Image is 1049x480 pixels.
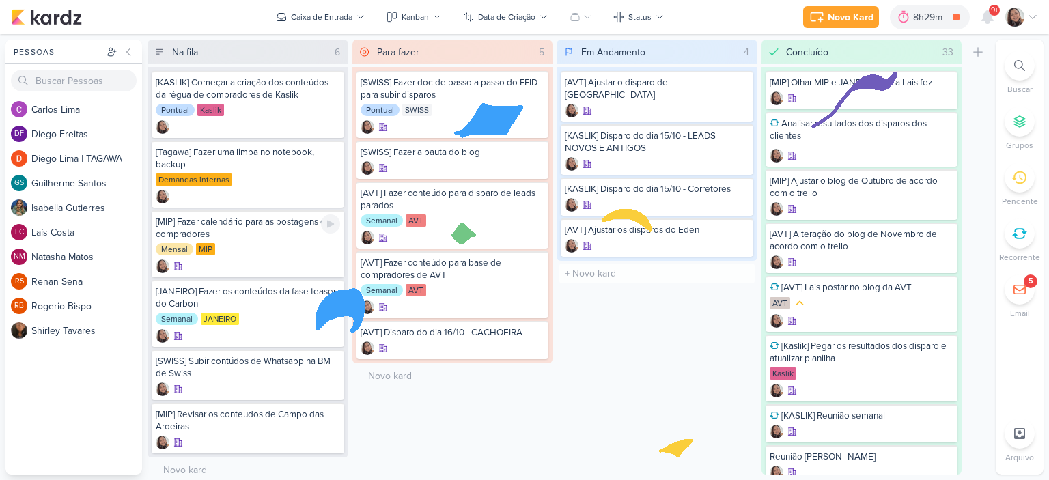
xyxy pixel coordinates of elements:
[156,104,195,116] div: Pontual
[31,152,142,166] div: D i e g o L i m a | T A G A W A
[329,45,346,59] div: 6
[361,257,545,281] div: [AVT] Fazer conteúdo para base de compradores de AVT
[770,297,790,309] div: AVT
[770,91,783,105] div: Criador(a): Sharlene Khoury
[361,341,374,355] img: Sharlene Khoury
[31,225,142,240] div: L a í s C o s t a
[559,264,755,283] input: + Novo kard
[361,76,545,101] div: [SWISS] Fazer doc de passo a passo do FFID para subir disparos
[361,161,374,175] img: Sharlene Khoury
[770,281,954,294] div: [AVT] Lais postar no blog da AVT
[770,466,783,479] img: Sharlene Khoury
[565,198,578,212] img: Sharlene Khoury
[14,253,25,261] p: NM
[937,45,959,59] div: 33
[11,224,27,240] div: Laís Costa
[770,384,783,397] img: Sharlene Khoury
[31,324,142,338] div: S h i r l e y T a v a r e s
[770,202,783,216] div: Criador(a): Sharlene Khoury
[156,259,169,273] img: Sharlene Khoury
[156,243,193,255] div: Mensal
[803,6,879,28] button: Novo Kard
[15,278,24,285] p: RS
[11,46,104,58] div: Pessoas
[565,224,749,236] div: [AVT] Ajustar os disparos do Eden
[15,229,24,236] p: LC
[770,149,783,163] img: Sharlene Khoury
[156,408,340,433] div: [MIP] Revisar os conteudos de Campo das Aroeiras
[14,180,24,187] p: GS
[361,231,374,244] img: Sharlene Khoury
[150,460,346,480] input: + Novo kard
[156,173,232,186] div: Demandas internas
[770,466,783,479] div: Criador(a): Sharlene Khoury
[770,76,954,89] div: [MIP] Olhar MIP e JANEIRO que a Lais fez
[156,313,198,325] div: Semanal
[11,199,27,216] img: Isabella Gutierres
[770,340,954,365] div: [Kaslik] Pegar os resultados dos disparo e atualizar planilha
[156,216,340,240] div: [MIP] Fazer calendário para as postagens de compradores
[11,70,137,91] input: Buscar Pessoas
[156,436,169,449] img: Sharlene Khoury
[156,190,169,203] img: Sharlene Khoury
[11,150,27,167] img: Diego Lima | TAGAWA
[11,101,27,117] img: Carlos Lima
[770,202,783,216] img: Sharlene Khoury
[770,425,783,438] div: Criador(a): Sharlene Khoury
[770,91,783,105] img: Sharlene Khoury
[565,183,749,195] div: [KASLIK] Disparo do dia 15/10 - Corretores
[321,214,340,234] div: Ligar relógio
[565,104,578,117] div: Criador(a): Sharlene Khoury
[361,187,545,212] div: [AVT] Fazer conteúdo para disparo de leads parados
[156,190,169,203] div: Criador(a): Sharlene Khoury
[361,341,374,355] div: Criador(a): Sharlene Khoury
[361,300,374,314] div: Criador(a): Sharlene Khoury
[156,259,169,273] div: Criador(a): Sharlene Khoury
[991,5,998,16] span: 9+
[361,161,374,175] div: Criador(a): Sharlene Khoury
[156,120,169,134] img: Sharlene Khoury
[31,127,142,141] div: D i e g o F r e i t a s
[156,146,340,171] div: [Tagawa] Fazer uma limpa no notebook, backup
[361,120,374,134] div: Criador(a): Sharlene Khoury
[11,298,27,314] div: Rogerio Bispo
[565,104,578,117] img: Sharlene Khoury
[770,425,783,438] img: Sharlene Khoury
[770,117,954,142] div: Analisar resultados dos disparos dos clientes
[770,314,783,328] img: Sharlene Khoury
[11,249,27,265] div: Natasha Matos
[156,120,169,134] div: Criador(a): Sharlene Khoury
[996,51,1044,96] li: Ctrl + F
[565,130,749,154] div: [KASLIK] Disparo do dia 15/10 - LEADS NOVOS E ANTIGOS
[1005,451,1034,464] p: Arquivo
[156,285,340,310] div: [JANEIRO] Fazer os conteúdos da fase teaser do Carbon
[11,322,27,339] img: Shirley Tavares
[406,214,426,227] div: AVT
[31,299,142,313] div: R o g e r i o B i s p o
[1010,307,1030,320] p: Email
[11,273,27,290] div: Renan Sena
[565,198,578,212] div: Criador(a): Sharlene Khoury
[201,313,239,325] div: JANEIRO
[770,175,954,199] div: [MIP] Ajustar o blog de Outubro de acordo com o trello
[565,239,578,253] div: Criador(a): Sharlene Khoury
[156,436,169,449] div: Criador(a): Sharlene Khoury
[11,126,27,142] div: Diego Freitas
[999,251,1040,264] p: Recorrente
[533,45,550,59] div: 5
[156,382,169,396] img: Sharlene Khoury
[770,255,783,269] img: Sharlene Khoury
[565,157,578,171] img: Sharlene Khoury
[738,45,755,59] div: 4
[913,10,947,25] div: 8h29m
[14,302,24,310] p: RB
[1029,276,1033,287] div: 5
[770,255,783,269] div: Criador(a): Sharlene Khoury
[565,239,578,253] img: Sharlene Khoury
[31,201,142,215] div: I s a b e l l a G u t i e r r e s
[361,326,545,339] div: [AVT] Disparo do dia 16/10 - CACHOEIRA
[31,176,142,190] div: G u i l h e r m e S a n t o s
[31,250,142,264] div: N a t a s h a M a t o s
[770,384,783,397] div: Criador(a): Sharlene Khoury
[156,329,169,343] div: Criador(a): Sharlene Khoury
